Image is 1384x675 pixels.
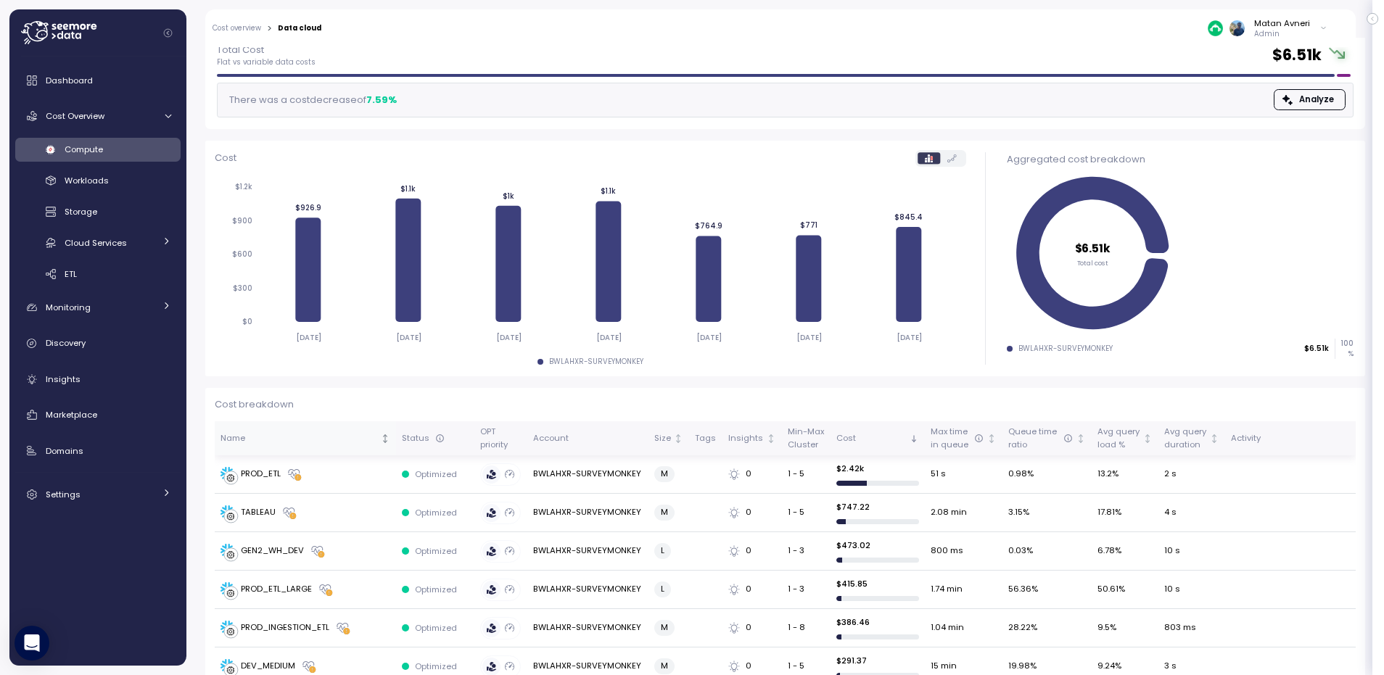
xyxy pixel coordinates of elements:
[415,622,457,634] p: Optimized
[661,466,668,481] span: M
[46,110,104,122] span: Cost Overview
[696,333,721,342] tspan: [DATE]
[1164,426,1207,451] div: Avg query duration
[415,545,457,557] p: Optimized
[836,501,919,513] p: $ 747.22
[15,200,181,224] a: Storage
[527,609,648,647] td: BWLAHXR-SURVEYMONKEY
[1008,621,1037,634] span: 28.22 %
[380,434,390,444] div: Not sorted
[232,216,252,225] tspan: $900
[1076,434,1086,444] div: Not sorted
[527,532,648,571] td: BWLAHXR-SURVEYMONKEY
[400,184,416,194] tspan: $1.1k
[1274,89,1346,110] button: Analyze
[1158,571,1225,609] td: 10 s
[235,182,252,191] tspan: $1.2k
[836,539,919,551] p: $ 473.02
[415,660,457,672] p: Optimized
[1097,621,1116,634] span: 9.5 %
[836,463,919,474] p: $ 2.42k
[15,293,181,322] a: Monitoring
[241,660,295,673] div: DEV_MEDIUM
[1158,455,1225,494] td: 2 s
[503,191,514,201] tspan: $1k
[415,507,457,518] p: Optimized
[221,432,378,445] div: Name
[15,169,181,193] a: Workloads
[728,544,776,558] div: 0
[1008,660,1037,673] span: 19.98 %
[800,220,817,230] tspan: $771
[1208,20,1223,36] img: 687cba7b7af778e9efcde14e.PNG
[241,583,312,596] div: PROD_ETL_LARGE
[836,616,919,628] p: $ 386.46
[15,262,181,286] a: ETL
[159,28,177,38] button: Collapse navigation
[1008,544,1033,558] span: 0.03 %
[46,489,81,500] span: Settings
[278,25,321,32] div: Data cloud
[15,138,181,162] a: Compute
[46,373,81,385] span: Insights
[1254,17,1310,29] div: Matan Avneri
[232,249,252,259] tspan: $600
[782,455,831,494] td: 1 - 5
[215,151,236,165] p: Cost
[661,620,668,635] span: M
[233,283,252,293] tspan: $300
[673,434,683,444] div: Not sorted
[242,317,252,326] tspan: $0
[295,333,321,342] tspan: [DATE]
[695,221,722,231] tspan: $764.9
[1142,434,1153,444] div: Not sorted
[15,365,181,394] a: Insights
[728,660,776,673] div: 0
[46,302,91,313] span: Monitoring
[46,445,83,457] span: Domains
[695,432,716,445] div: Tags
[241,506,276,519] div: TABLEAU
[366,93,397,107] div: 7.59 %
[46,75,93,86] span: Dashboard
[241,468,281,481] div: PROD_ETL
[1097,426,1140,451] div: Avg query load %
[1008,426,1073,451] div: Queue time ratio
[1158,421,1225,455] th: Avg querydurationNot sorted
[1097,544,1121,558] span: 6.78 %
[46,337,86,349] span: Discovery
[796,333,821,342] tspan: [DATE]
[931,544,963,558] span: 800 ms
[217,57,316,67] p: Flat vs variable data costs
[15,480,181,509] a: Settings
[601,186,616,196] tspan: $1.1k
[728,468,776,481] div: 0
[1299,90,1334,109] span: Analyze
[1008,506,1029,519] span: 3.15 %
[1229,20,1245,36] img: ALV-UjVfSksKmUoXBNaDrFeS3Qi9tPjXMD7TSeXz2n-7POgtYERKmkpmgmFt31zyHvQOLKmUN4fZwhU0f2ISfnbVWZ2oxC16Y...
[15,626,49,660] div: Open Intercom Messenger
[415,468,457,480] p: Optimized
[728,583,776,596] div: 0
[728,432,764,445] div: Insights
[661,543,664,558] span: L
[931,468,946,481] span: 51 s
[65,175,109,186] span: Workloads
[782,609,831,647] td: 1 - 8
[931,506,967,519] span: 2.08 min
[215,421,396,455] th: NameNot sorted
[1209,434,1219,444] div: Not sorted
[213,25,261,32] a: Cost overview
[831,421,925,455] th: CostSorted descending
[1097,468,1119,481] span: 13.2 %
[527,455,648,494] td: BWLAHXR-SURVEYMONKEY
[766,434,776,444] div: Not sorted
[986,434,997,444] div: Not sorted
[1075,241,1111,256] tspan: $6.51k
[65,206,97,218] span: Storage
[15,102,181,131] a: Cost Overview
[217,43,316,57] p: Total Cost
[894,212,923,222] tspan: $845.4
[1007,152,1354,167] div: Aggregated cost breakdown
[1097,660,1121,673] span: 9.24 %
